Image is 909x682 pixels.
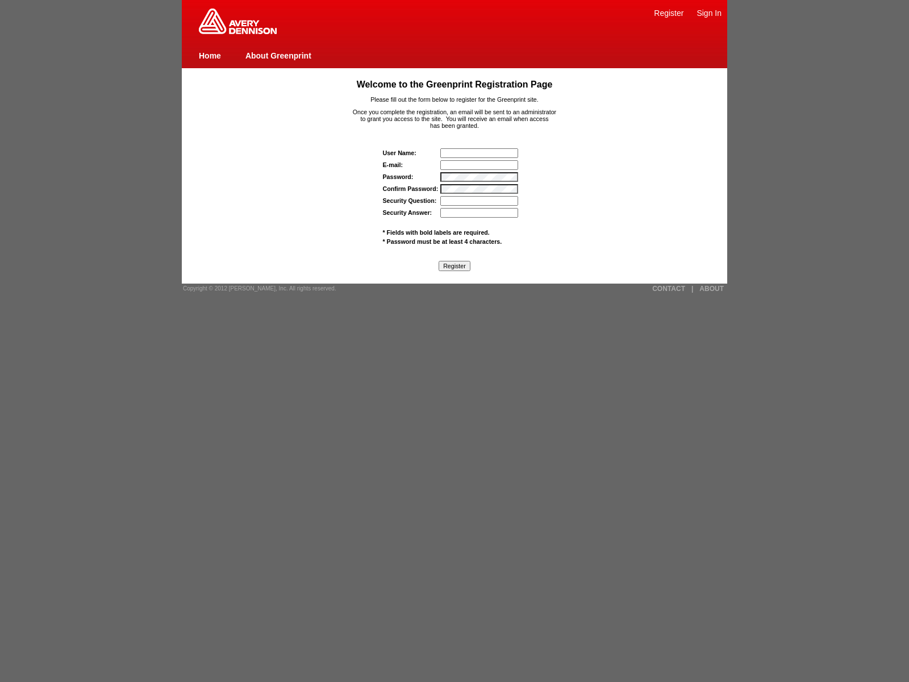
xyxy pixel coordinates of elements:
[439,261,470,271] input: Register
[383,238,502,245] span: * Password must be at least 4 characters.
[199,51,221,60] a: Home
[183,285,336,292] span: Copyright © 2012 [PERSON_NAME], Inc. All rights reserved.
[204,80,706,90] h1: Welcome to the Greenprint Registration Page
[654,9,683,18] a: Register
[383,197,437,204] label: Security Question:
[383,161,403,168] label: E-mail:
[691,285,693,293] a: |
[383,229,490,236] span: * Fields with bold labels are required.
[204,96,706,103] p: Please fill out the form below to register for the Greenprint site.
[699,285,724,293] a: ABOUT
[199,9,277,34] img: Home
[245,51,311,60] a: About Greenprint
[204,109,706,129] p: Once you complete the registration, an email will be sent to an administrator to grant you access...
[652,285,685,293] a: CONTACT
[383,173,414,180] label: Password:
[383,209,432,216] label: Security Answer:
[383,149,416,156] strong: User Name:
[199,28,277,35] a: Greenprint
[697,9,722,18] a: Sign In
[383,185,439,192] label: Confirm Password:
